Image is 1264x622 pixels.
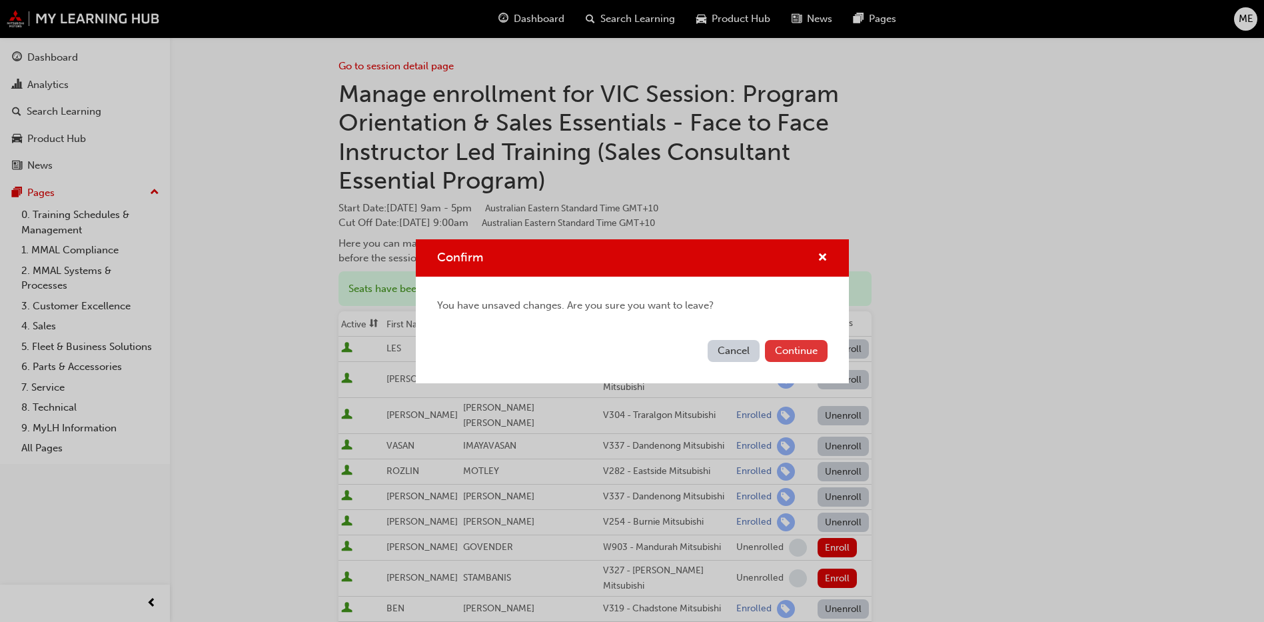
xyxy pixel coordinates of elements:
span: Confirm [437,250,483,265]
div: Confirm [416,239,849,383]
button: cross-icon [818,250,828,267]
div: You have unsaved changes. Are you sure you want to leave? [416,277,849,335]
button: Continue [765,340,828,362]
span: cross-icon [818,253,828,265]
button: Cancel [708,340,760,362]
